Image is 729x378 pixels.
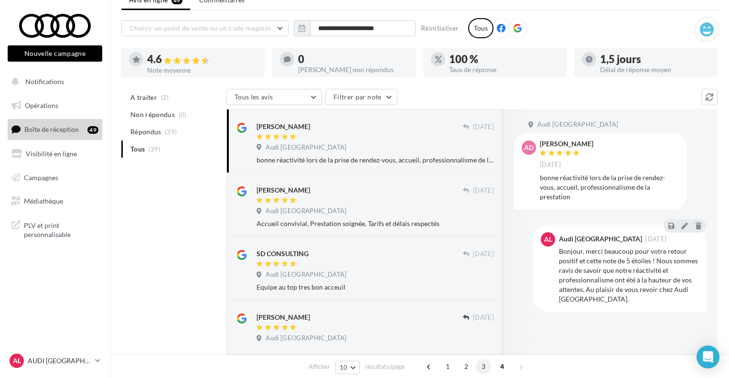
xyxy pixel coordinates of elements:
span: Non répondus [130,110,175,119]
span: (39) [165,128,177,136]
span: 1 [440,359,455,374]
button: Réinitialiser [417,22,463,34]
div: [PERSON_NAME] [540,140,593,147]
span: AL [544,235,552,244]
div: [PERSON_NAME] [257,185,310,195]
span: (2) [161,94,169,101]
div: [PERSON_NAME] non répondus [298,66,408,73]
a: Boîte de réception49 [6,119,104,140]
button: Notifications [6,72,100,92]
span: Audi [GEOGRAPHIC_DATA] [537,120,618,129]
div: 0 [298,54,408,65]
div: 1,5 jours [600,54,710,65]
span: 4 [494,359,510,374]
button: 10 [335,361,360,374]
div: Délai de réponse moyen [600,66,710,73]
div: [PERSON_NAME] [257,313,310,322]
span: PLV et print personnalisable [24,219,98,239]
span: Campagnes [24,173,58,181]
div: Tous [468,18,493,38]
span: [DATE] [473,313,494,322]
div: Accueil convivial, Prestation soignée, Tarifs et délais respectés [257,219,494,228]
span: [DATE] [645,236,666,242]
div: Bonjour, merci beaucoup pour votre retour positif et cette note de 5 étoiles ! Nous sommes ravis ... [559,247,698,304]
button: Choisir un point de vente ou un code magasin [121,20,289,36]
span: (0) [179,111,187,119]
span: Médiathèque [24,197,63,205]
span: Choisir un point de vente ou un code magasin [129,24,271,32]
span: Audi [GEOGRAPHIC_DATA] [266,143,346,152]
span: résultats/page [365,362,405,371]
span: Boîte de réception [24,125,79,133]
div: bonne réactivité lors de la prise de rendez-vous, accueil, professionnalisme de la prestation [257,155,494,165]
span: 3 [476,359,491,374]
div: SD CONSULTING [257,249,309,259]
span: Audi [GEOGRAPHIC_DATA] [266,207,346,216]
a: PLV et print personnalisable [6,215,104,243]
div: Note moyenne [147,67,257,74]
span: 10 [340,364,348,371]
span: ad [524,143,534,152]
button: Tous les avis [226,89,322,105]
a: Médiathèque [6,191,104,211]
a: Visibilité en ligne [6,144,104,164]
div: bonne réactivité lors de la prise de rendez-vous, accueil, professionnalisme de la prestation [540,173,679,202]
div: 4.6 [147,54,257,65]
span: Visibilité en ligne [26,150,77,158]
button: Filtrer par note [325,89,397,105]
a: Campagnes [6,168,104,188]
span: A traiter [130,93,157,102]
span: AL [13,356,21,366]
span: Notifications [25,77,64,86]
span: [DATE] [473,250,494,259]
span: Audi [GEOGRAPHIC_DATA] [266,270,346,279]
a: AL AUDI [GEOGRAPHIC_DATA] [8,352,102,370]
div: Equipe au top tres bon acceuil [257,282,494,292]
span: [DATE] [540,161,561,169]
button: Nouvelle campagne [8,45,102,62]
span: Afficher [309,362,330,371]
span: Tous les avis [235,93,273,101]
span: Opérations [25,101,58,109]
a: Opérations [6,96,104,116]
div: Open Intercom Messenger [697,346,719,368]
span: [DATE] [473,123,494,131]
span: [DATE] [473,186,494,195]
span: Répondus [130,127,161,137]
span: 2 [459,359,474,374]
div: Taux de réponse [449,66,559,73]
div: Audi [GEOGRAPHIC_DATA] [559,236,642,242]
div: [PERSON_NAME] [257,122,310,131]
span: Audi [GEOGRAPHIC_DATA] [266,334,346,343]
div: 49 [87,126,98,134]
p: AUDI [GEOGRAPHIC_DATA] [28,356,91,366]
div: 100 % [449,54,559,65]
